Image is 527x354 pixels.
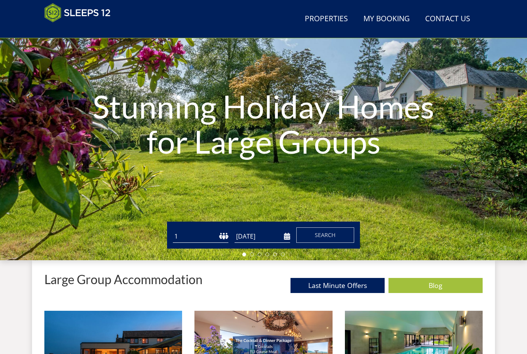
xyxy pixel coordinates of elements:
a: Last Minute Offers [291,278,385,293]
a: Contact Us [422,10,473,28]
button: Search [296,227,354,243]
span: Search [315,231,336,239]
a: Blog [388,278,483,293]
iframe: Customer reviews powered by Trustpilot [41,27,122,34]
h1: Stunning Holiday Homes for Large Groups [79,73,448,174]
a: My Booking [360,10,413,28]
p: Large Group Accommodation [44,273,203,286]
a: Properties [302,10,351,28]
img: Sleeps 12 [44,3,111,22]
input: Arrival Date [235,230,290,243]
